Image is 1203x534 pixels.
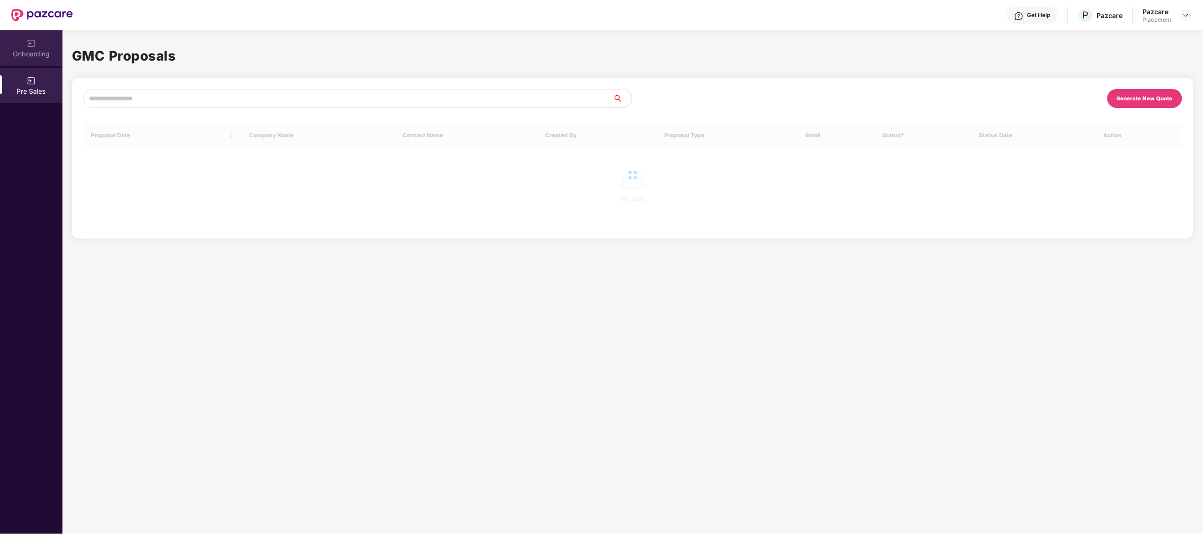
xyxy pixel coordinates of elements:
[27,39,36,48] img: svg+xml;base64,PHN2ZyB3aWR0aD0iMjAiIGhlaWdodD0iMjAiIHZpZXdCb3g9IjAgMCAyMCAyMCIgZmlsbD0ibm9uZSIgeG...
[1143,7,1172,16] div: Pazcare
[72,45,1194,66] h1: GMC Proposals
[1097,11,1123,20] div: Pazcare
[1182,11,1190,19] img: svg+xml;base64,PHN2ZyBpZD0iRHJvcGRvd24tMzJ4MzIiIHhtbG5zPSJodHRwOi8vd3d3LnczLm9yZy8yMDAwL3N2ZyIgd2...
[11,9,73,21] img: New Pazcare Logo
[1143,16,1172,24] div: Placement
[612,89,632,108] button: search
[1117,95,1173,102] div: Generate New Quote
[612,95,632,102] span: search
[1014,11,1024,21] img: svg+xml;base64,PHN2ZyBpZD0iSGVscC0zMngzMiIgeG1sbnM9Imh0dHA6Ly93d3cudzMub3JnLzIwMDAvc3ZnIiB3aWR0aD...
[1083,9,1089,21] span: P
[27,76,36,86] img: svg+xml;base64,PHN2ZyB3aWR0aD0iMjAiIGhlaWdodD0iMjAiIHZpZXdCb3g9IjAgMCAyMCAyMCIgZmlsbD0ibm9uZSIgeG...
[1027,11,1051,19] div: Get Help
